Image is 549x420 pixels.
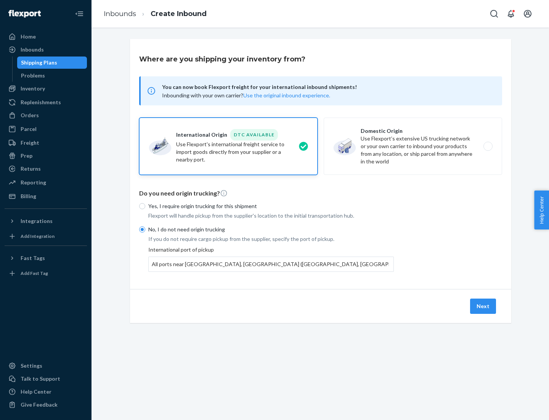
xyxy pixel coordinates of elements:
[21,99,61,106] div: Replenishments
[5,252,87,264] button: Fast Tags
[5,31,87,43] a: Home
[162,92,330,99] span: Inbounding with your own carrier?
[21,46,44,53] div: Inbounds
[5,176,87,189] a: Reporting
[21,33,36,40] div: Home
[5,137,87,149] a: Freight
[17,69,87,82] a: Problems
[21,401,58,409] div: Give Feedback
[21,165,41,173] div: Returns
[98,3,213,25] ol: breadcrumbs
[5,109,87,121] a: Orders
[5,150,87,162] a: Prep
[21,254,45,262] div: Fast Tags
[162,82,493,92] span: You can now book Flexport freight for your international inbound shipments!
[139,203,145,209] input: Yes, I require origin trucking for this shipment
[21,72,45,79] div: Problems
[148,246,394,272] div: International port of pickup
[151,10,207,18] a: Create Inbound
[243,92,330,99] button: Use the original inbound experience.
[72,6,87,21] button: Close Navigation
[21,111,39,119] div: Orders
[139,54,305,64] h3: Where are you shipping your inventory from?
[21,217,53,225] div: Integrations
[21,152,32,160] div: Prep
[21,233,55,239] div: Add Integration
[534,191,549,229] button: Help Center
[5,163,87,175] a: Returns
[5,373,87,385] a: Talk to Support
[148,202,394,210] p: Yes, I require origin trucking for this shipment
[21,362,42,370] div: Settings
[17,57,87,69] a: Shipping Plans
[148,212,394,220] p: Flexport will handle pickup from the supplier's location to the initial transportation hub.
[139,226,145,233] input: No, I do not need origin trucking
[21,388,51,396] div: Help Center
[5,360,87,372] a: Settings
[5,399,87,411] button: Give Feedback
[21,59,57,66] div: Shipping Plans
[5,82,87,95] a: Inventory
[21,85,45,92] div: Inventory
[148,226,394,233] p: No, I do not need origin trucking
[503,6,518,21] button: Open notifications
[5,190,87,202] a: Billing
[104,10,136,18] a: Inbounds
[8,10,41,18] img: Flexport logo
[5,267,87,279] a: Add Fast Tag
[21,179,46,186] div: Reporting
[470,299,496,314] button: Next
[21,375,60,383] div: Talk to Support
[21,125,37,133] div: Parcel
[5,386,87,398] a: Help Center
[5,123,87,135] a: Parcel
[5,230,87,242] a: Add Integration
[520,6,535,21] button: Open account menu
[486,6,502,21] button: Open Search Box
[139,189,502,198] p: Do you need origin trucking?
[5,96,87,108] a: Replenishments
[148,235,394,243] p: If you do not require cargo pickup from the supplier, specify the port of pickup.
[21,192,36,200] div: Billing
[21,270,48,276] div: Add Fast Tag
[5,215,87,227] button: Integrations
[21,139,39,147] div: Freight
[5,44,87,56] a: Inbounds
